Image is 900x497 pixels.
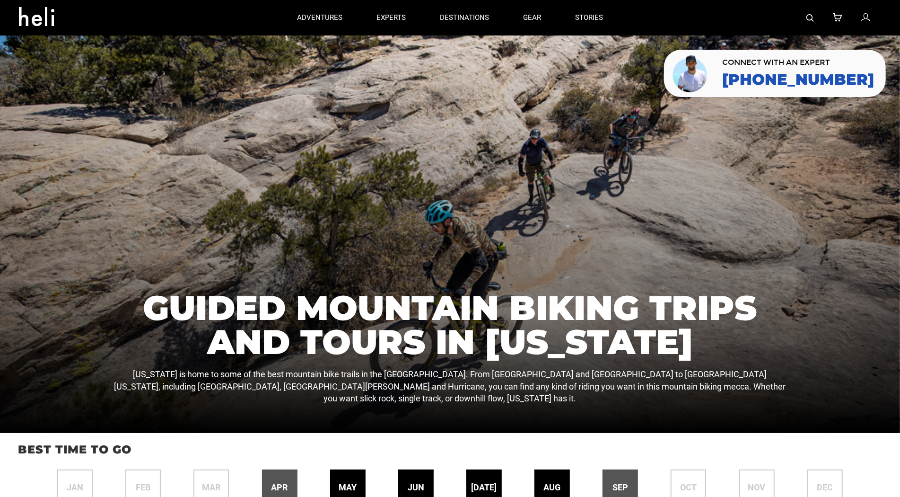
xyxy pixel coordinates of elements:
[440,13,489,23] p: destinations
[671,53,710,93] img: contact our team
[339,481,357,494] span: may
[136,481,150,494] span: feb
[748,481,766,494] span: nov
[680,481,697,494] span: oct
[113,368,787,405] p: [US_STATE] is home to some of the best mountain bike trails in the [GEOGRAPHIC_DATA]. From [GEOGR...
[67,481,83,494] span: jan
[544,481,561,494] span: aug
[471,481,497,494] span: [DATE]
[271,481,288,494] span: apr
[18,442,882,458] p: Best time to go
[376,13,406,23] p: experts
[202,481,220,494] span: mar
[722,71,874,88] a: [PHONE_NUMBER]
[722,59,874,66] span: CONNECT WITH AN EXPERT
[612,481,628,494] span: sep
[297,13,342,23] p: adventures
[806,14,814,22] img: search-bar-icon.svg
[113,291,787,359] h1: Guided Mountain Biking Trips and Tours in [US_STATE]
[817,481,833,494] span: dec
[408,481,424,494] span: jun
